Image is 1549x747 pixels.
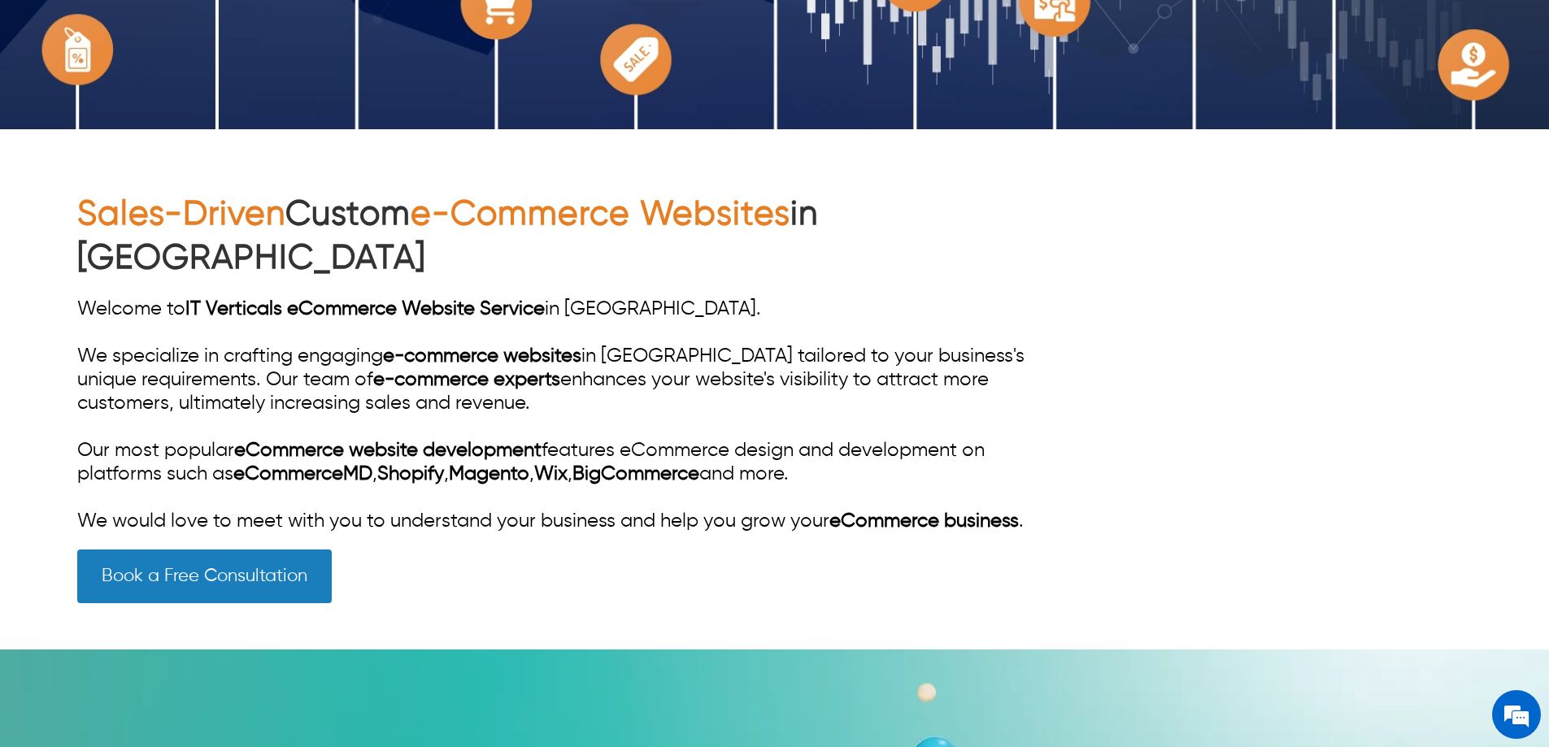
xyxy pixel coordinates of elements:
a: BigCommerce [572,464,699,484]
a: e-commerce experts [373,370,560,389]
a: Magento [449,464,529,484]
span: e-Commerce Websites [411,198,790,232]
span: Sales-Driven [77,198,285,232]
a: IT Verticals [185,299,282,319]
a: eCommerce website development [234,441,542,460]
a: Book a Free Consultation [77,549,332,603]
a: eCommerce business [829,511,1019,531]
a: eCommerce Website Service [287,299,545,319]
div: Welcome to in [GEOGRAPHIC_DATA]. We specialize in crafting engaging in [GEOGRAPHIC_DATA] tailored... [77,297,1053,533]
a: e-commerce websites [383,346,581,366]
a: Shopify [377,464,444,484]
h1: Custom in [GEOGRAPHIC_DATA] [77,193,1053,281]
a: eCommerceMD [233,464,372,484]
a: Wix [534,464,568,484]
